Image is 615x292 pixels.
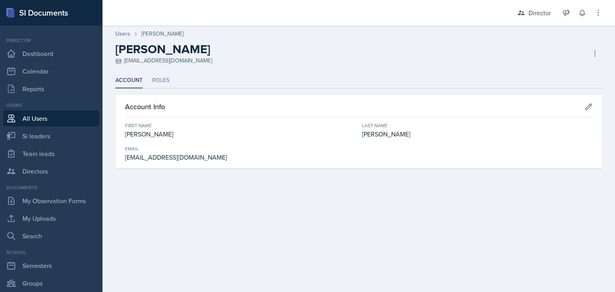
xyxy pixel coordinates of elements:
div: [EMAIL_ADDRESS][DOMAIN_NAME] [115,56,212,65]
div: [EMAIL_ADDRESS][DOMAIN_NAME] [125,152,356,162]
a: Dashboard [3,46,99,62]
a: My Uploads [3,210,99,226]
a: My Observation Forms [3,193,99,209]
div: [PERSON_NAME] [362,129,593,139]
div: Users [3,102,99,109]
a: Reports [3,81,99,97]
a: Semesters [3,258,99,274]
li: Roles [152,73,169,88]
a: Directors [3,163,99,179]
li: Account [115,73,143,88]
div: [PERSON_NAME] [141,30,184,38]
a: Search [3,228,99,244]
div: Email [125,145,356,152]
div: First Name [125,122,356,129]
a: Team leads [3,146,99,162]
h3: Account Info [125,101,165,112]
div: Director [3,37,99,44]
a: Groups [3,275,99,291]
div: Documents [3,184,99,191]
a: Si leaders [3,128,99,144]
div: School [3,249,99,256]
a: Users [115,30,130,38]
div: Last Name [362,122,593,129]
div: [PERSON_NAME] [125,129,356,139]
div: Director [529,8,551,18]
a: Calendar [3,63,99,79]
a: All Users [3,110,99,126]
h2: [PERSON_NAME] [115,42,210,56]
